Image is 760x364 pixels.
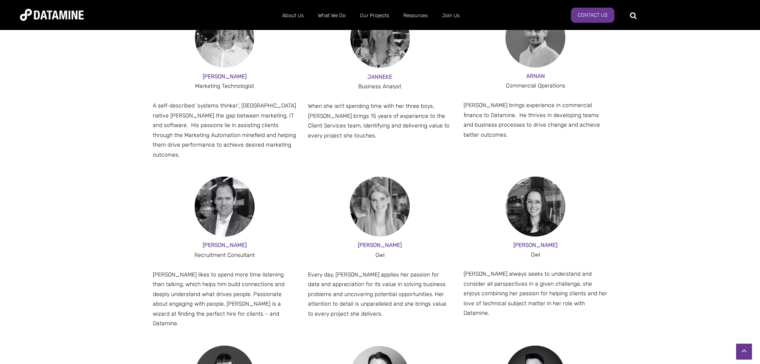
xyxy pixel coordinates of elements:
span: [PERSON_NAME] [203,242,247,249]
span: When she isn’t spending time with her three boys, [PERSON_NAME] brings 15 years of experience to ... [308,103,450,139]
div: Marketing Technologist [153,82,297,91]
a: Contact Us [571,8,614,23]
img: Arnan [505,8,565,68]
p: [PERSON_NAME] brings experience in commercial finance to Datamine. He thrives in developing teams... [464,101,608,140]
div: Owl [308,251,452,261]
span: [PERSON_NAME] [203,73,247,80]
a: Our Projects [353,5,396,26]
div: Owl [464,250,608,260]
div: Business Analyst [308,82,452,92]
img: Datamine [20,9,84,21]
span: JANNEKE [367,74,392,80]
a: About Us [275,5,311,26]
p: A self-described ‘systems thinker’, [GEOGRAPHIC_DATA] native [PERSON_NAME] the gap between market... [153,101,297,160]
a: Join Us [435,5,467,26]
span: ARNAN [526,73,545,80]
img: Sophie W [350,177,410,237]
span: [PERSON_NAME] [358,242,402,249]
img: Andy-1-150x150 [195,8,255,68]
a: What We Do [311,5,353,26]
p: [PERSON_NAME] always seeks to understand and consider all perspectives in a given challenge, she ... [464,269,608,318]
img: Rosie [505,177,565,237]
a: Resources [396,5,435,26]
img: Janneke-2 [350,8,410,68]
p: [PERSON_NAME] likes to spend more time listening than talking, which helps him build connections ... [153,270,297,329]
img: Jesse1 [195,177,255,237]
div: Commercial Operations [464,81,608,91]
span: [PERSON_NAME] [513,242,557,249]
div: Recruitment Consultant [153,251,297,261]
span: Every day, [PERSON_NAME] applies her passion for data and appreciation for its value in solving b... [308,271,446,317]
